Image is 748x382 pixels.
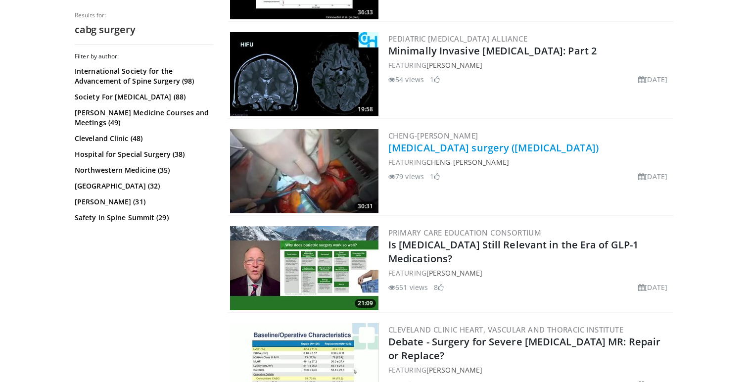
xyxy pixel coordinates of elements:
li: 8 [434,282,444,292]
a: Society For [MEDICAL_DATA] (88) [75,92,211,102]
a: Safety in Spine Summit (29) [75,213,211,223]
a: [MEDICAL_DATA] surgery ([MEDICAL_DATA]) [388,141,599,154]
span: 30:31 [355,202,376,211]
li: 651 views [388,282,428,292]
li: 1 [430,74,440,85]
a: [PERSON_NAME] [426,60,482,70]
a: [GEOGRAPHIC_DATA] (32) [75,181,211,191]
a: Northwestern Medicine (35) [75,165,211,175]
a: Cheng-[PERSON_NAME] [388,131,478,141]
a: 19:58 [230,32,378,116]
a: 30:31 [230,129,378,213]
a: Is [MEDICAL_DATA] Still Relevant in the Era of GLP-1 Medications? [388,238,638,265]
a: Minimally Invasive [MEDICAL_DATA]: Part 2 [388,44,597,57]
li: 79 views [388,171,424,182]
a: [PERSON_NAME] Medicine Courses and Meetings (49) [75,108,211,128]
li: [DATE] [638,74,667,85]
a: [PERSON_NAME] [426,365,482,375]
a: International Society for the Advancement of Spine Surgery (98) [75,66,211,86]
div: FEATURING [388,268,671,278]
a: Debate - Surgery for Severe [MEDICAL_DATA] MR: Repair or Replace? [388,335,660,362]
h3: Filter by author: [75,52,213,60]
a: Primary Care Education Consortium [388,228,541,238]
li: 54 views [388,74,424,85]
a: [PERSON_NAME] (31) [75,197,211,207]
h2: cabg surgery [75,23,213,36]
a: 21:09 [230,226,378,310]
li: 1 [430,171,440,182]
a: Cleveland Clinic (48) [75,134,211,143]
span: 19:58 [355,105,376,114]
div: FEATURING [388,157,671,167]
span: 21:09 [355,299,376,308]
li: [DATE] [638,282,667,292]
p: Results for: [75,11,213,19]
a: Hospital for Special Surgery (38) [75,149,211,159]
a: [PERSON_NAME] [426,268,482,278]
img: ea8a9cbf-e429-41f3-b4e0-a82d22f2bc24.300x170_q85_crop-smart_upscale.jpg [230,226,378,310]
div: FEATURING [388,365,671,375]
a: Pediatric [MEDICAL_DATA] Alliance [388,34,527,44]
div: FEATURING [388,60,671,70]
img: 28d1ac13-39b7-46c0-aca1-f066306c8a14.300x170_q85_crop-smart_upscale.jpg [230,32,378,116]
a: Cheng-[PERSON_NAME] [426,157,509,167]
a: Cleveland Clinic Heart, Vascular and Thoracic Institute [388,325,623,334]
li: [DATE] [638,171,667,182]
span: 36:33 [355,8,376,17]
img: e524f9a2-201b-47e0-9041-581a3cb9aecc.300x170_q85_crop-smart_upscale.jpg [230,129,378,213]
